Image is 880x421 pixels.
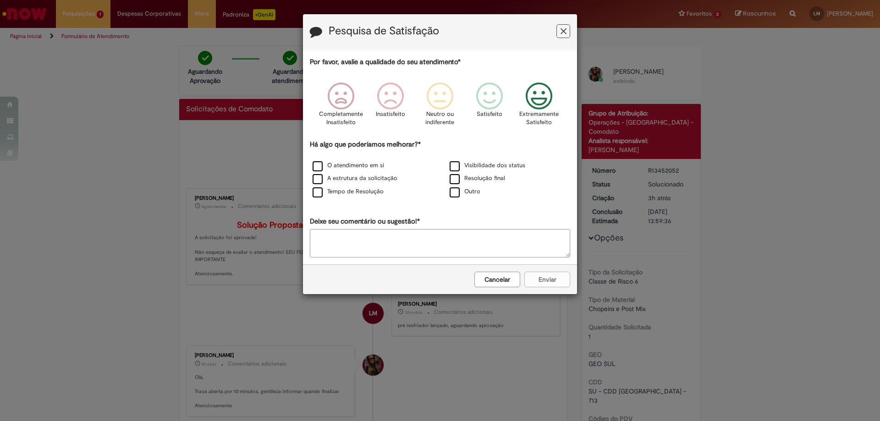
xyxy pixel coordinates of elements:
label: Outro [450,187,480,196]
div: Insatisfeito [367,76,414,138]
p: Completamente Insatisfeito [319,110,363,127]
button: Cancelar [474,272,520,287]
label: Pesquisa de Satisfação [329,25,439,37]
div: Há algo que poderíamos melhorar?* [310,140,570,199]
div: Extremamente Satisfeito [516,76,562,138]
div: Completamente Insatisfeito [317,76,364,138]
label: Resolução final [450,174,505,183]
p: Satisfeito [477,110,502,119]
p: Extremamente Satisfeito [519,110,559,127]
label: Visibilidade dos status [450,161,525,170]
label: Tempo de Resolução [313,187,384,196]
label: A estrutura da solicitação [313,174,397,183]
label: Por favor, avalie a qualidade do seu atendimento* [310,57,461,67]
p: Insatisfeito [376,110,405,119]
div: Satisfeito [466,76,513,138]
p: Neutro ou indiferente [423,110,456,127]
label: O atendimento em si [313,161,384,170]
label: Deixe seu comentário ou sugestão!* [310,217,420,226]
div: Neutro ou indiferente [417,76,463,138]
